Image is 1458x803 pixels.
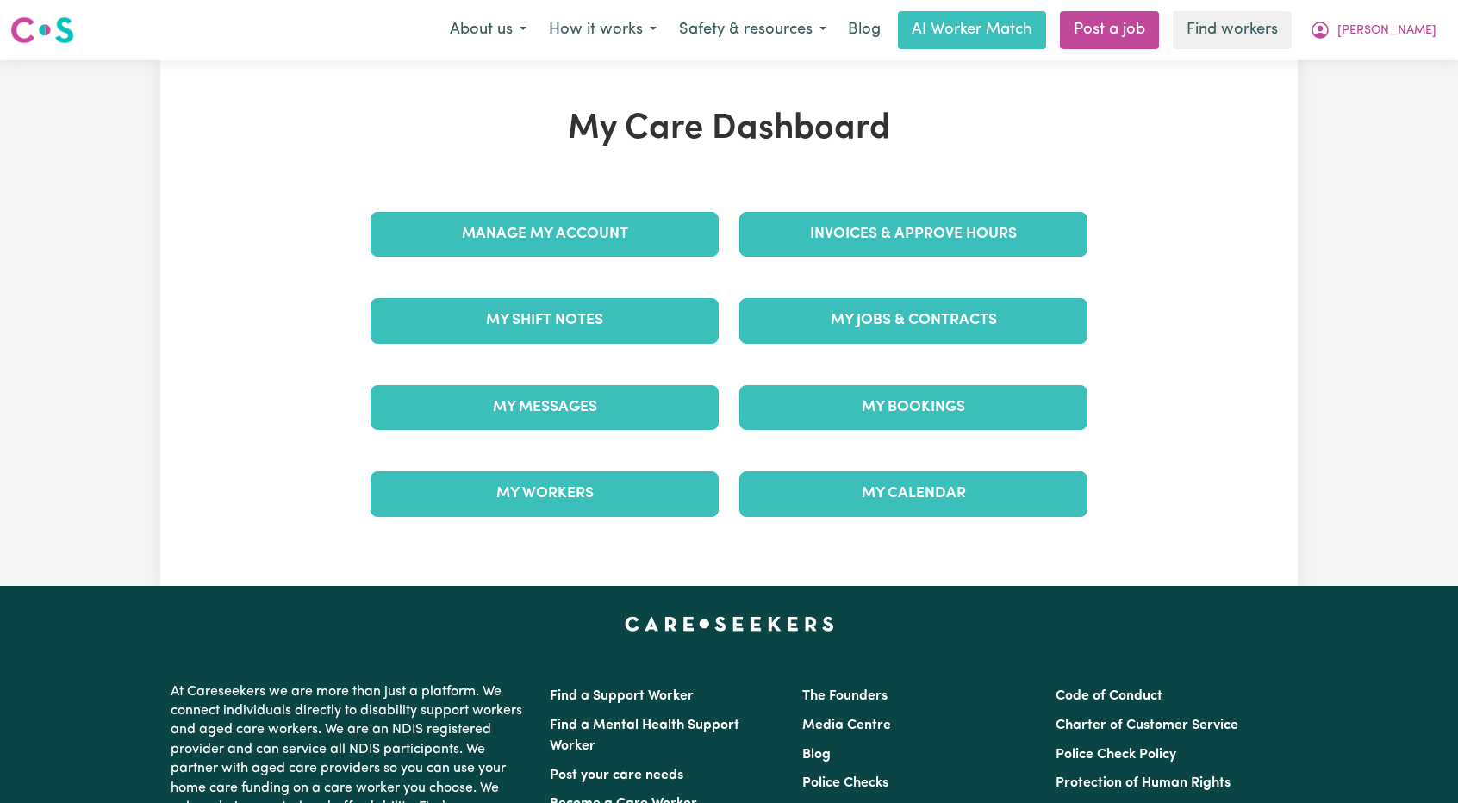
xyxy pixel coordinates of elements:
a: Protection of Human Rights [1056,776,1231,790]
button: How it works [538,12,668,48]
a: Blog [838,11,891,49]
a: My Calendar [739,471,1087,516]
a: Police Checks [802,776,888,790]
a: Post your care needs [550,769,683,782]
h1: My Care Dashboard [360,109,1098,150]
iframe: Close message [1299,693,1334,727]
a: Police Check Policy [1056,748,1176,762]
a: Post a job [1060,11,1159,49]
a: Find a Mental Health Support Worker [550,719,739,753]
a: AI Worker Match [898,11,1046,49]
img: Careseekers logo [10,15,74,46]
a: My Messages [371,385,719,430]
button: About us [439,12,538,48]
a: Find workers [1173,11,1292,49]
a: My Shift Notes [371,298,719,343]
a: My Bookings [739,385,1087,430]
iframe: Button to launch messaging window [1389,734,1444,789]
a: Careseekers logo [10,10,74,50]
a: Invoices & Approve Hours [739,212,1087,257]
a: Blog [802,748,831,762]
a: Media Centre [802,719,891,732]
a: Charter of Customer Service [1056,719,1238,732]
a: My Jobs & Contracts [739,298,1087,343]
button: Safety & resources [668,12,838,48]
a: Code of Conduct [1056,689,1162,703]
span: [PERSON_NAME] [1337,22,1436,40]
a: Careseekers home page [625,617,834,631]
a: My Workers [371,471,719,516]
a: Manage My Account [371,212,719,257]
a: The Founders [802,689,888,703]
button: My Account [1299,12,1448,48]
a: Find a Support Worker [550,689,694,703]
